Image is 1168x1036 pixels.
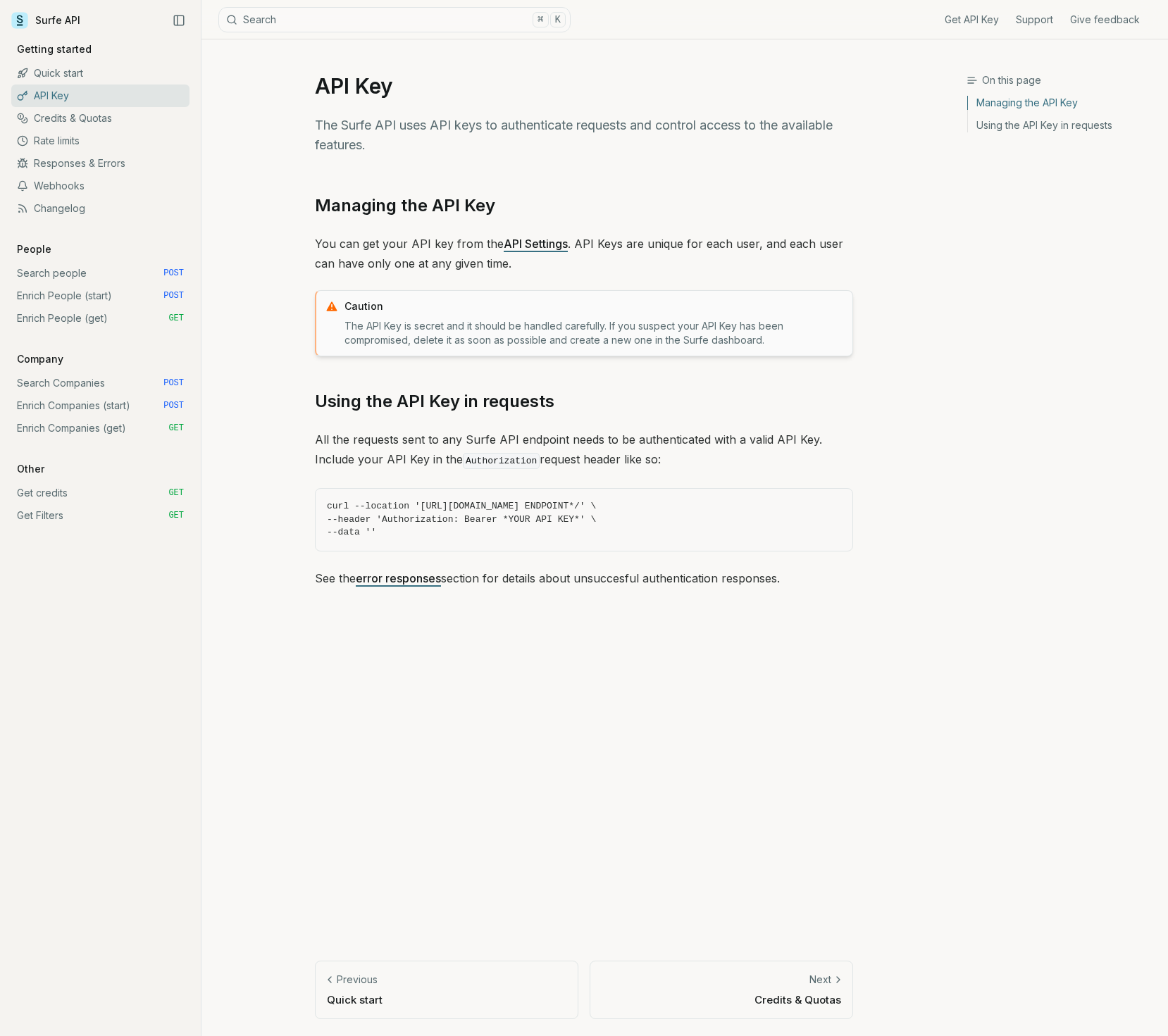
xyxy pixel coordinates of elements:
[11,372,190,394] a: Search Companies POST
[11,175,190,197] a: Webhooks
[344,299,844,313] p: Caution
[550,12,566,27] kbd: K
[11,42,97,56] p: Getting started
[315,390,554,413] a: Using the API Key in requests
[315,116,853,155] p: The Surfe API uses API keys to authenticate requests and control access to the available features.
[11,130,190,152] a: Rate limits
[967,73,1157,87] h3: On this page
[533,12,548,27] kbd: ⌘
[315,568,853,588] p: See the section for details about unsuccesful authentication responses.
[315,430,853,471] p: All the requests sent to any Surfe API endpoint needs to be authenticated with a valid API Key. I...
[968,114,1157,132] a: Using the API Key in requests
[315,194,495,217] a: Managing the API Key
[163,400,184,411] span: POST
[11,462,50,476] p: Other
[168,487,184,499] span: GET
[11,152,190,175] a: Responses & Errors
[168,10,190,31] button: Collapse Sidebar
[356,571,441,585] a: error responses
[168,510,184,521] span: GET
[11,262,190,285] a: Search people POST
[602,992,841,1007] p: Credits & Quotas
[11,285,190,307] a: Enrich People (start) POST
[315,234,853,273] p: You can get your API key from the . API Keys are unique for each user, and each user can have onl...
[163,268,184,279] span: POST
[11,10,80,31] a: Surfe API
[11,307,190,330] a: Enrich People (get) GET
[11,504,190,527] a: Get Filters GET
[337,973,378,987] p: Previous
[315,961,578,1019] a: PreviousQuick start
[11,394,190,417] a: Enrich Companies (start) POST
[163,377,184,389] span: POST
[11,62,190,85] a: Quick start
[1016,13,1053,27] a: Support
[11,417,190,439] a: Enrich Companies (get) GET
[504,237,568,251] a: API Settings
[11,107,190,130] a: Credits & Quotas
[327,992,566,1007] p: Quick start
[315,73,853,99] h1: API Key
[327,500,841,539] code: curl --location '[URL][DOMAIN_NAME] ENDPOINT*/' \ --header 'Authorization: Bearer *YOUR API KEY*'...
[1070,13,1140,27] a: Give feedback
[218,7,571,32] button: Search⌘K
[945,13,999,27] a: Get API Key
[11,197,190,220] a: Changelog
[590,961,853,1019] a: NextCredits & Quotas
[168,423,184,434] span: GET
[968,96,1157,114] a: Managing the API Key
[11,85,190,107] a: API Key
[11,482,190,504] a: Get credits GET
[163,290,184,301] span: POST
[344,319,844,347] p: The API Key is secret and it should be handled carefully. If you suspect your API Key has been co...
[11,352,69,366] p: Company
[11,242,57,256] p: People
[809,973,831,987] p: Next
[463,453,540,469] code: Authorization
[168,313,184,324] span: GET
